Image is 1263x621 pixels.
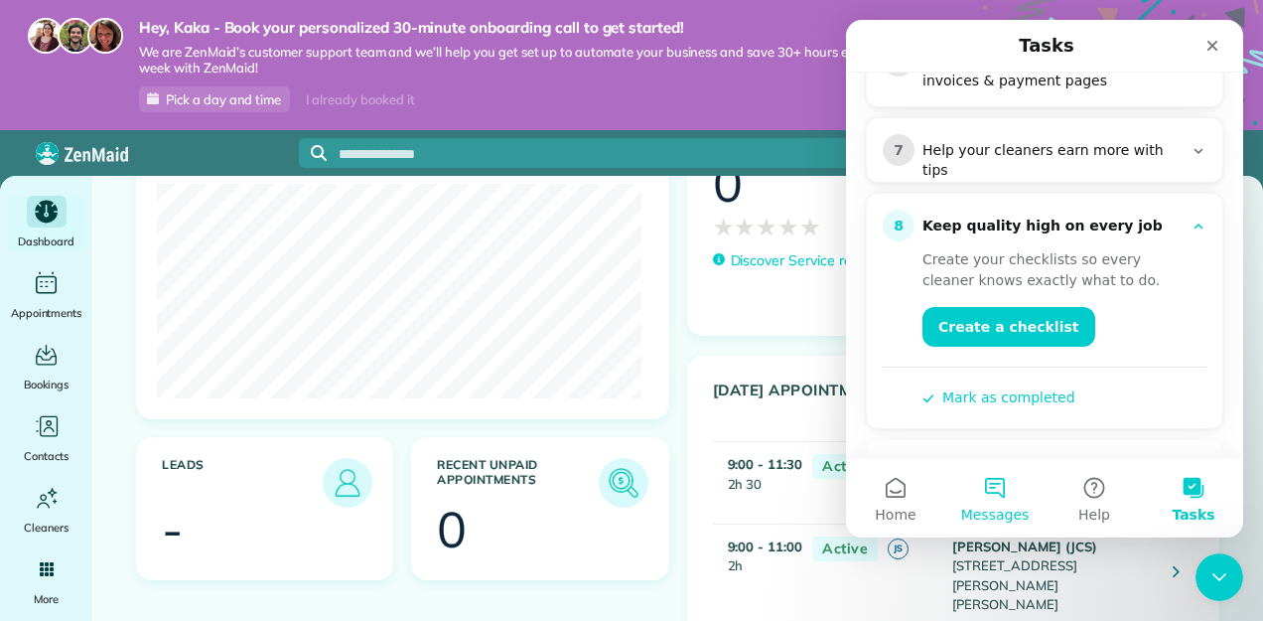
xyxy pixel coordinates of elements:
a: Cleaners [8,482,84,538]
div: 0 [437,505,467,554]
h3: [DATE] Appointments [713,382,1145,426]
div: 0 [713,159,743,209]
div: - [162,505,183,554]
span: We are ZenMaid’s customer support team and we’ll help you get set up to automate your business an... [139,44,906,78]
a: Contacts [8,410,84,466]
strong: 9:00 - 11:00 [728,539,803,554]
iframe: Intercom live chat [1195,553,1243,601]
span: ★ [756,209,777,244]
span: Pick a day and time [166,91,281,107]
span: Cleaners [24,518,69,538]
strong: 9:00 - 11:30 [728,456,803,472]
span: Active [812,537,878,561]
span: JS [888,539,909,559]
svg: Focus search [311,145,327,161]
span: ★ [713,209,735,244]
span: More [34,589,59,609]
span: ★ [734,209,756,244]
td: 2h 30 [713,442,803,525]
h3: Leads [162,458,323,508]
iframe: Intercom live chat [846,20,1243,538]
a: Bookings [8,339,84,394]
a: Appointments [8,267,84,323]
a: Dashboard [8,196,84,251]
span: Dashboard [18,232,74,251]
span: ★ [777,209,799,244]
div: I already booked it [294,87,426,112]
a: Pick a day and time [139,86,290,112]
button: Focus search [299,145,327,161]
p: Discover Service ratings [731,250,883,271]
span: Contacts [24,446,69,466]
span: Active [812,454,878,479]
strong: [PERSON_NAME] (JCS) [952,539,1096,554]
span: Bookings [24,375,70,394]
h3: Recent unpaid appointments [437,458,598,508]
img: maria-72a9807cf96188c08ef61303f053569d2e2a8a1cde33d635c8a3ac13582a053d.jpg [28,18,64,54]
img: icon_leads-1bed01f49abd5b7fead27621c3d59655bb73ed531f8eeb49469d10e621d6b896.png [328,463,367,503]
img: michelle-19f622bdf1676172e81f8f8fba1fb50e276960ebfe0243fe18214015130c80e4.jpg [87,18,123,54]
span: Appointments [11,303,82,323]
span: ★ [799,209,821,244]
img: icon_unpaid_appointments-47b8ce3997adf2238b356f14209ab4cced10bd1f174958f3ca8f1d0dd7fffeee.png [604,463,643,503]
a: Discover Service ratings [713,250,883,271]
strong: Hey, Kaka - Book your personalized 30-minute onboarding call to get started! [139,18,906,38]
img: jorge-587dff0eeaa6aab1f244e6dc62b8924c3b6ad411094392a53c71c6c4a576187d.jpg [58,18,93,54]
